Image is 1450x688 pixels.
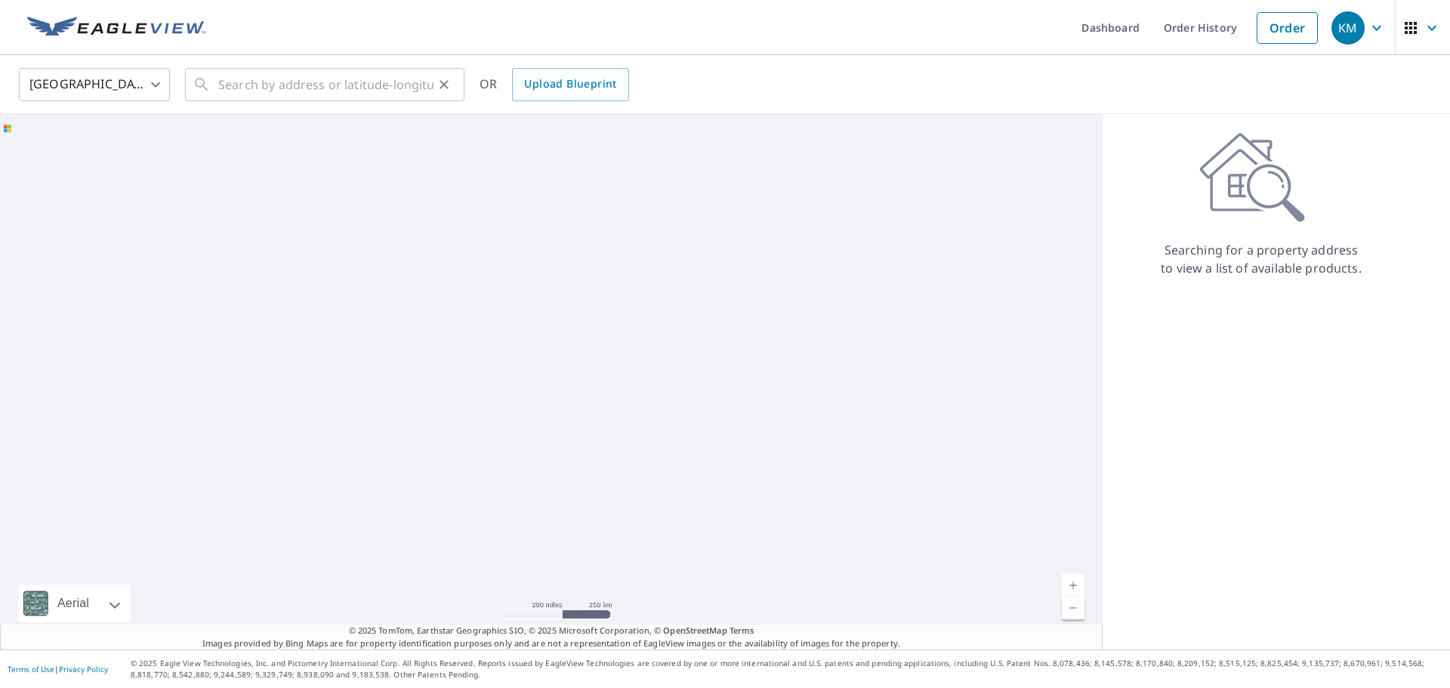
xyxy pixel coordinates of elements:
[19,63,170,106] div: [GEOGRAPHIC_DATA]
[18,585,131,622] div: Aerial
[524,75,616,94] span: Upload Blueprint
[480,68,629,101] div: OR
[663,625,727,636] a: OpenStreetMap
[59,664,108,674] a: Privacy Policy
[1062,574,1084,597] a: Current Level 5, Zoom In
[8,664,54,674] a: Terms of Use
[8,665,108,674] p: |
[53,585,94,622] div: Aerial
[730,625,754,636] a: Terms
[218,63,433,106] input: Search by address or latitude-longitude
[1257,12,1318,44] a: Order
[1062,597,1084,619] a: Current Level 5, Zoom Out
[1160,241,1362,277] p: Searching for a property address to view a list of available products.
[512,68,628,101] a: Upload Blueprint
[349,625,754,637] span: © 2025 TomTom, Earthstar Geographics SIO, © 2025 Microsoft Corporation, ©
[27,17,205,39] img: EV Logo
[1331,11,1365,45] div: KM
[131,658,1442,680] p: © 2025 Eagle View Technologies, Inc. and Pictometry International Corp. All Rights Reserved. Repo...
[433,74,455,95] button: Clear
